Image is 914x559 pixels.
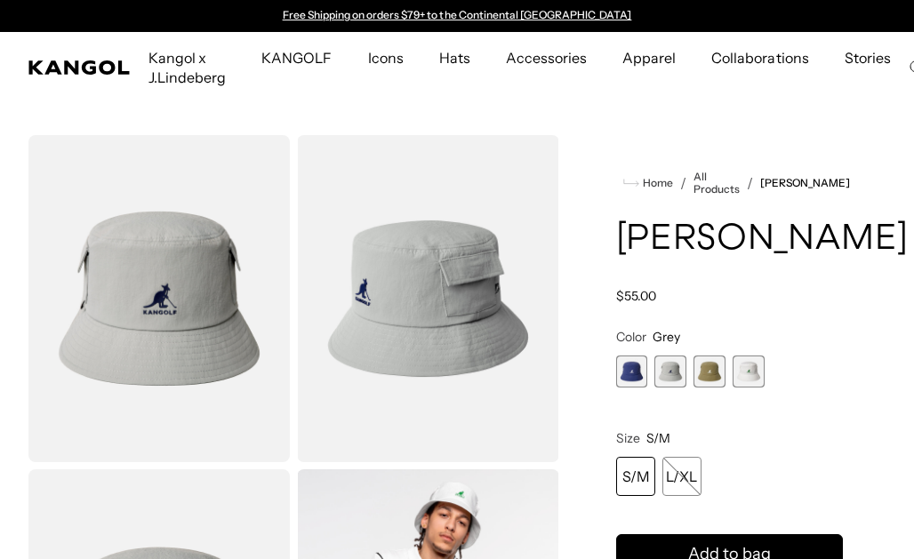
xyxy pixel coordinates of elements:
img: color-grey [28,135,290,462]
a: Home [623,175,673,191]
div: Announcement [274,9,640,23]
div: 1 of 2 [274,9,640,23]
li: / [673,172,686,194]
label: Grey [654,355,686,387]
div: S/M [616,457,655,496]
span: S/M [646,430,670,446]
label: White [733,355,765,387]
nav: breadcrumbs [616,171,844,196]
a: Hats [421,32,488,84]
span: Stories [845,32,891,103]
a: Apparel [605,32,694,84]
span: Grey [653,329,680,345]
a: Collaborations [694,32,826,84]
a: Kangol x J.Lindeberg [131,32,244,103]
a: Kangol [28,60,131,75]
h1: [PERSON_NAME] [616,220,844,260]
span: Color [616,329,646,345]
div: 1 of 4 [616,355,648,387]
span: Home [639,177,673,189]
div: 4 of 4 [733,355,765,387]
a: [PERSON_NAME] [760,177,850,189]
div: L/XL [662,457,702,496]
span: $55.00 [616,288,656,304]
a: Accessories [488,32,605,84]
div: 3 of 4 [694,355,726,387]
a: All Products [694,171,740,196]
div: 2 of 4 [654,355,686,387]
span: Size [616,430,640,446]
span: Hats [439,32,470,84]
span: Accessories [506,32,587,84]
span: Kangol x J.Lindeberg [148,32,226,103]
label: Blue [616,355,648,387]
span: Collaborations [711,32,808,84]
img: color-grey [297,135,558,462]
slideshow-component: Announcement bar [274,9,640,23]
span: KANGOLF [261,32,332,84]
a: Icons [350,32,421,84]
span: Icons [368,32,404,84]
li: / [740,172,753,194]
a: KANGOLF [244,32,349,84]
a: Free Shipping on orders $79+ to the Continental [GEOGRAPHIC_DATA] [283,8,632,21]
span: Apparel [622,32,676,84]
label: Khaki [694,355,726,387]
a: Stories [827,32,909,103]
